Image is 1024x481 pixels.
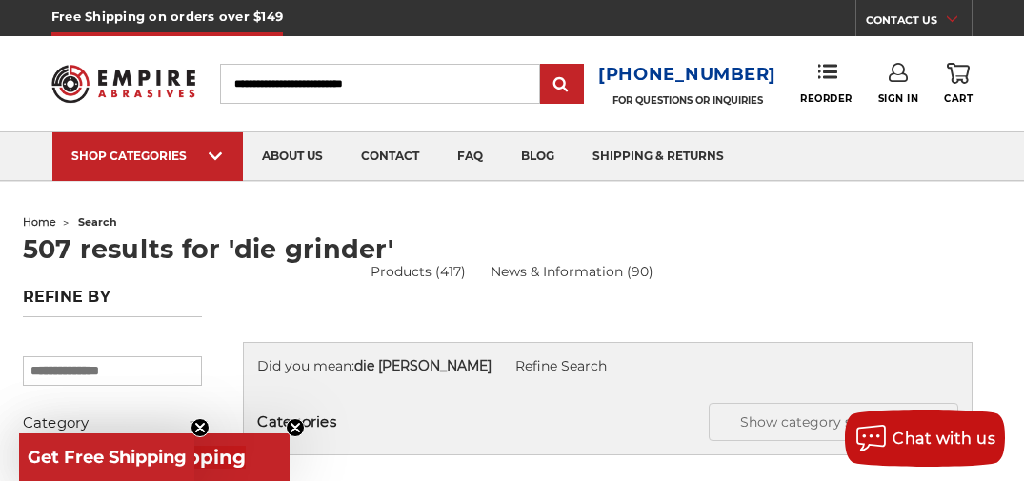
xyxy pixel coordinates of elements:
button: Close teaser [191,418,210,437]
button: Close teaser [286,418,305,437]
div: Get Free ShippingClose teaser [19,433,290,481]
div: Get Free ShippingClose teaser [19,433,194,481]
a: News & Information (90) [491,262,653,282]
a: Cart [944,63,973,105]
span: Get Free Shipping [28,447,187,468]
strong: die [PERSON_NAME] [354,357,492,374]
span: Reorder [800,92,853,105]
img: Empire Abrasives [51,55,195,111]
a: Refine Search [515,357,607,374]
a: Reorder [800,63,853,104]
div: SHOP CATEGORIES [71,149,224,163]
span: Sign In [878,92,919,105]
a: contact [342,132,438,181]
a: home [23,215,56,229]
span: Cart [944,92,973,105]
a: CONTACT US [866,10,972,36]
h5: Refine by [23,288,203,317]
a: faq [438,132,502,181]
span: search [78,215,117,229]
h1: 507 results for 'die grinder' [23,236,1002,262]
h5: Categories [257,403,957,441]
input: Submit [543,66,581,104]
a: shipping & returns [573,132,743,181]
button: Chat with us [845,410,1005,467]
a: about us [243,132,342,181]
span: Chat with us [893,430,995,448]
div: Did you mean: [257,356,957,376]
a: [PHONE_NUMBER] [598,61,776,89]
a: blog [502,132,573,181]
a: Products (417) [371,263,466,280]
button: Show category suggestions [709,403,958,441]
p: FOR QUESTIONS OR INQUIRIES [598,94,776,107]
h5: Category [23,411,203,434]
